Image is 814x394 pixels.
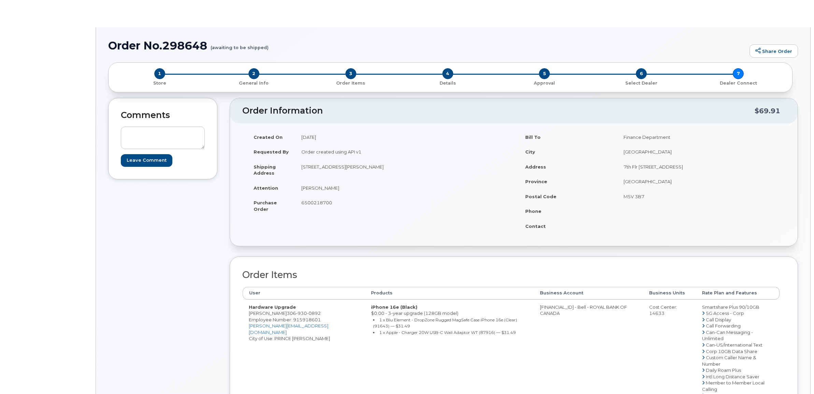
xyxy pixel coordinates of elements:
[643,287,696,299] th: Business Units
[345,68,356,79] span: 3
[295,180,509,195] td: [PERSON_NAME]
[539,68,550,79] span: 5
[295,144,509,159] td: Order created using API v1
[114,79,205,86] a: 1 Store
[108,40,746,52] h1: Order No.298648
[254,134,283,140] strong: Created On
[254,185,278,191] strong: Attention
[205,79,302,86] a: 2 General Info
[706,323,741,329] span: Call Forwarding
[706,317,731,322] span: Call Display
[649,304,690,317] div: Cost Center: 14633
[121,154,172,167] input: Leave Comment
[249,304,296,310] strong: Hardware Upgrade
[211,40,269,50] small: (awaiting to be shipped)
[154,68,165,79] span: 1
[525,149,535,155] strong: City
[254,164,276,176] strong: Shipping Address
[696,287,780,299] th: Rate Plan and Features
[525,208,541,214] strong: Phone
[305,80,397,86] p: Order Items
[249,317,321,322] span: Employee Number: 915918601
[702,355,756,367] span: Custom Caller Name & Number
[525,179,547,184] strong: Province
[702,380,765,392] span: Member to Member Local Calling
[242,270,780,280] h2: Order Items
[295,159,509,180] td: [STREET_ADDRESS][PERSON_NAME]
[242,106,755,116] h2: Order Information
[706,342,762,348] span: Can-US/International Text
[402,80,494,86] p: Details
[596,80,687,86] p: Select Dealer
[617,189,780,204] td: M5V 3B7
[287,310,321,316] span: 306
[702,330,753,341] span: Can-Can Messaging - Unlimited
[499,80,590,86] p: Approval
[208,80,300,86] p: General Info
[248,68,259,79] span: 2
[617,130,780,145] td: Finance Department
[636,68,647,79] span: 6
[243,287,365,299] th: User
[525,164,546,170] strong: Address
[525,134,541,140] strong: Bill To
[296,310,307,316] span: 930
[307,310,321,316] span: 0892
[254,200,277,212] strong: Purchase Order
[496,79,593,86] a: 5 Approval
[706,374,759,379] span: Intl Long Distance Saver
[302,79,399,86] a: 3 Order Items
[617,159,780,174] td: 7th Flr [STREET_ADDRESS]
[442,68,453,79] span: 4
[525,223,546,229] strong: Contact
[706,367,741,373] span: Daily Roam Plus
[749,44,798,58] a: Share Order
[249,323,328,335] a: [PERSON_NAME][EMAIL_ADDRESS][DOMAIN_NAME]
[617,144,780,159] td: [GEOGRAPHIC_DATA]
[373,317,517,329] small: 1 x Blu Element - DropZone Rugged MagSafe Case iPhone 16e (Clear) (91643) — $31.49
[121,111,205,120] h2: Comments
[706,310,744,316] span: 5G Access - Corp
[534,287,643,299] th: Business Account
[593,79,690,86] a: 6 Select Dealer
[371,304,417,310] strong: iPhone 16e (Black)
[617,174,780,189] td: [GEOGRAPHIC_DATA]
[365,287,534,299] th: Products
[399,79,496,86] a: 4 Details
[254,149,289,155] strong: Requested By
[295,130,509,145] td: [DATE]
[706,349,757,354] span: Corp 10GB Data Share
[117,80,203,86] p: Store
[301,200,332,205] span: 6500218700
[755,104,780,117] div: $69.91
[525,194,556,199] strong: Postal Code
[379,330,516,335] small: 1 x Apple - Charger 20W USB-C Wall Adaptor WT (87916) — $31.49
